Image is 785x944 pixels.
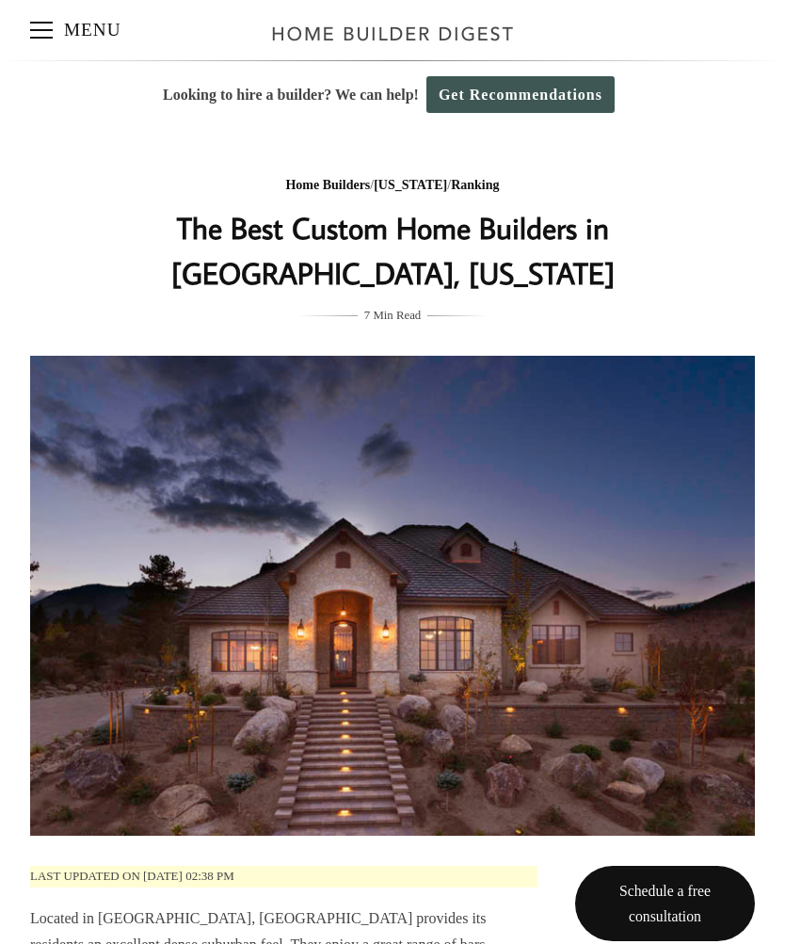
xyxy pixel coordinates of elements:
[30,174,755,198] div: / /
[374,178,447,192] a: [US_STATE]
[30,29,53,31] span: Menu
[30,866,537,888] p: Last updated on [DATE] 02:38 pm
[426,76,615,113] a: Get Recommendations
[364,305,421,326] span: 7 Min Read
[285,178,370,192] a: Home Builders
[264,15,522,52] img: Home Builder Digest
[451,178,499,192] a: Ranking
[30,205,755,296] h1: The Best Custom Home Builders in [GEOGRAPHIC_DATA], [US_STATE]
[575,866,755,941] a: Schedule a free consultation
